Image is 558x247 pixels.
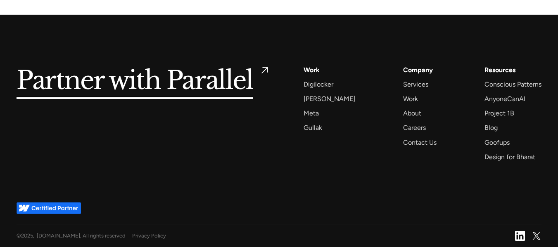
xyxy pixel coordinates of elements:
[484,79,541,90] a: Conscious Patterns
[304,93,355,104] a: [PERSON_NAME]
[484,108,514,119] a: Project 1B
[403,79,428,90] a: Services
[403,64,433,75] a: Company
[484,122,498,133] a: Blog
[403,137,437,148] a: Contact Us
[17,64,271,98] a: Partner with Parallel
[304,64,320,75] a: Work
[403,108,421,119] a: About
[484,93,525,104] a: AnyoneCanAI
[17,64,253,98] h5: Partner with Parallel
[132,231,508,241] a: Privacy Policy
[484,151,535,162] a: Design for Bharat
[304,108,319,119] a: Meta
[484,64,515,75] div: Resources
[403,122,426,133] a: Careers
[17,231,126,240] div: © , [DOMAIN_NAME], All rights reserved
[484,137,510,148] a: Goofups
[304,79,333,90] a: Digilocker
[403,93,418,104] a: Work
[304,122,322,133] a: Gullak
[21,233,33,239] span: 2025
